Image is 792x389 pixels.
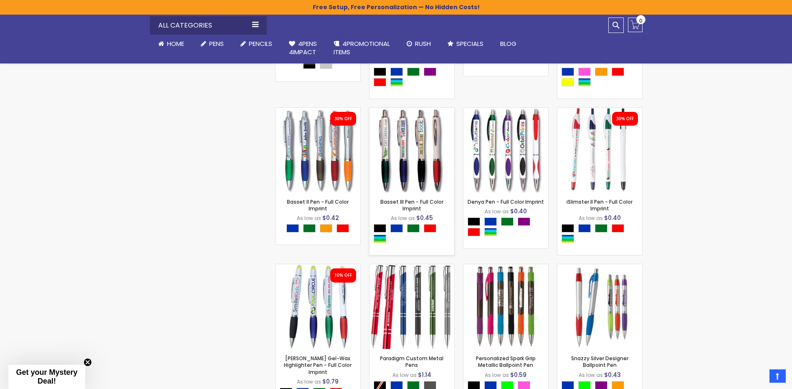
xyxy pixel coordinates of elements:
[484,217,497,226] div: Blue
[322,377,339,386] span: $0.79
[579,371,603,379] span: As low as
[286,224,299,232] div: Blue
[562,68,574,76] div: Blue
[390,78,403,86] div: Assorted
[325,35,398,62] a: 4PROMOTIONALITEMS
[150,35,192,53] a: Home
[604,214,621,222] span: $0.40
[334,116,352,122] div: 30% OFF
[562,224,574,232] div: Black
[501,217,514,226] div: Green
[334,39,390,56] span: 4PROMOTIONAL ITEMS
[287,198,349,212] a: Basset II Pen - Full Color Imprint
[468,228,480,236] div: Red
[562,78,574,86] div: Yellow
[769,369,786,383] a: Top
[407,224,420,232] div: Green
[456,39,483,48] span: Specials
[303,61,316,69] div: Black
[398,35,439,53] a: Rush
[192,35,232,53] a: Pens
[639,17,643,25] span: 0
[578,224,591,232] div: Blue
[289,39,317,56] span: 4Pens 4impact
[276,264,360,349] img: Brooke Pen Gel-Wax Highlighter Pen - Full Color Imprint
[557,107,642,114] a: iSlimster II Pen - Full Color Imprint
[232,35,281,53] a: Pencils
[369,108,454,192] img: Basset III Pen - Full Color Imprint
[476,355,536,369] a: Personalized Spark Grip Metallic Ballpoint Pen
[595,224,607,232] div: Green
[612,68,624,76] div: Red
[407,68,420,76] div: Green
[374,68,454,88] div: Select A Color
[571,355,628,369] a: Snazzy Silver Designer Ballpoint Pen
[485,58,509,65] span: As low as
[510,207,527,215] span: $0.40
[595,68,607,76] div: Orange
[334,273,352,278] div: 10% OFF
[485,208,509,215] span: As low as
[374,224,454,245] div: Select A Color
[276,107,360,114] a: Basset II Pen - Full Color Imprint
[297,215,321,222] span: As low as
[416,214,433,222] span: $0.45
[562,68,642,88] div: Select A Color
[84,358,92,366] button: Close teaser
[369,107,454,114] a: Basset III Pen - Full Color Imprint
[418,371,431,379] span: $1.14
[392,371,417,379] span: As low as
[562,235,574,243] div: Assorted
[492,35,525,53] a: Blog
[320,61,332,69] div: Silver
[167,39,184,48] span: Home
[391,215,415,222] span: As low as
[463,264,548,349] img: Personalized Spark Grip Metallic Ballpoint Pen
[557,264,642,271] a: Snazzy Silver Designer Ballpoint Pen
[468,217,548,238] div: Select A Color
[616,116,634,122] div: 30% OFF
[249,39,272,48] span: Pencils
[567,198,633,212] a: iSlimster II Pen - Full Color Imprint
[628,18,643,32] a: 0
[322,214,339,222] span: $0.42
[439,35,492,53] a: Specials
[612,224,624,232] div: Red
[557,108,642,192] img: iSlimster II Pen - Full Color Imprint
[390,224,403,232] div: Blue
[424,224,436,232] div: Red
[579,215,603,222] span: As low as
[468,217,480,226] div: Black
[485,371,509,379] span: As low as
[369,264,454,271] a: Paradigm Plus Custom Metal Pens
[463,108,548,192] img: Denya Pen - Full Color Imprint
[391,58,415,65] span: As low as
[578,68,591,76] div: Pink
[276,108,360,192] img: Basset II Pen - Full Color Imprint
[16,368,77,385] span: Get your Mystery Deal!
[484,228,497,236] div: Assorted
[150,16,267,35] div: All Categories
[415,39,431,48] span: Rush
[337,224,349,232] div: Red
[579,58,603,65] span: As low as
[374,68,386,76] div: Black
[284,355,352,375] a: [PERSON_NAME] Gel-Wax Highlighter Pen - Full Color Imprint
[281,35,325,62] a: 4Pens4impact
[276,264,360,271] a: Brooke Pen Gel-Wax Highlighter Pen - Full Color Imprint
[8,365,85,389] div: Get your Mystery Deal!Close teaser
[578,78,591,86] div: Assorted
[303,61,337,71] div: Select A Color
[297,378,321,385] span: As low as
[209,39,224,48] span: Pens
[390,68,403,76] div: Blue
[369,264,454,349] img: Paradigm Plus Custom Metal Pens
[320,224,332,232] div: Orange
[500,39,516,48] span: Blog
[518,217,530,226] div: Purple
[463,107,548,114] a: Denya Pen - Full Color Imprint
[303,224,316,232] div: Green
[380,355,443,369] a: Paradigm Custom Metal Pens
[374,235,386,243] div: Assorted
[562,224,642,245] div: Select A Color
